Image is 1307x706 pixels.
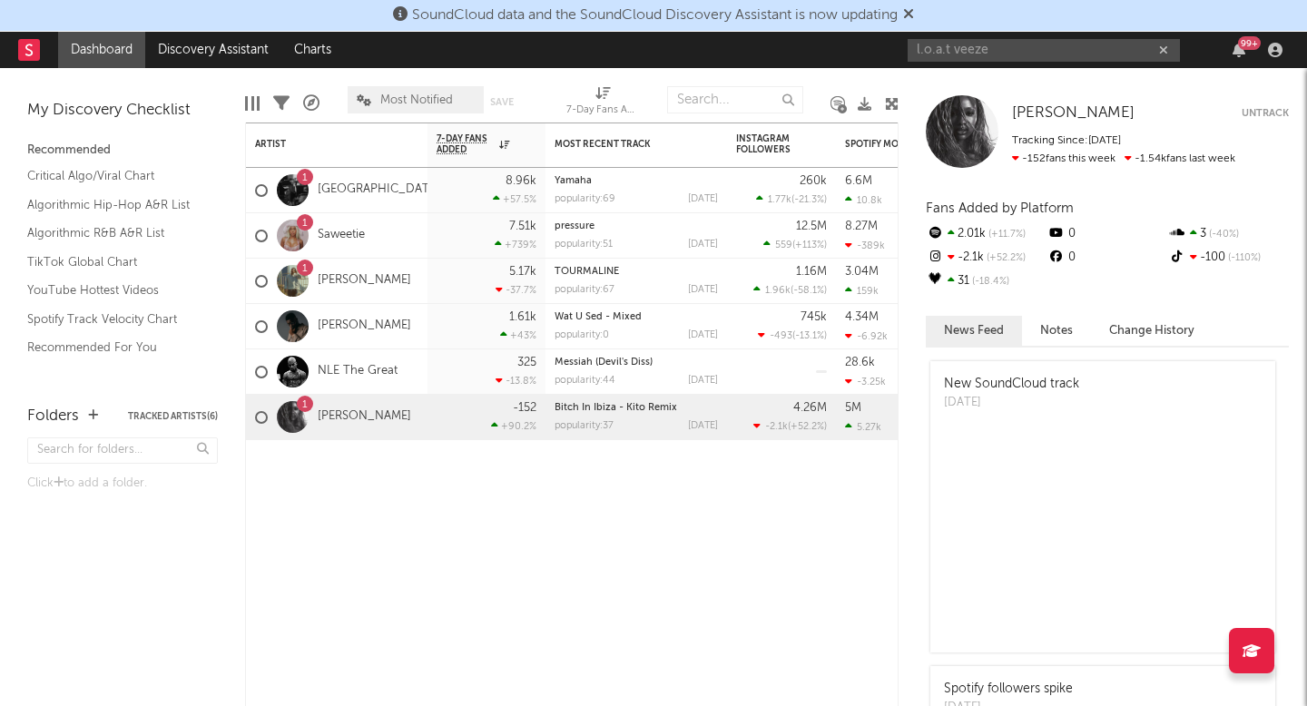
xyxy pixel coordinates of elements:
[688,285,718,295] div: [DATE]
[500,329,536,341] div: +43 %
[944,394,1079,412] div: [DATE]
[555,421,614,431] div: popularity: 37
[555,376,615,386] div: popularity: 44
[318,228,365,243] a: Saweetie
[506,175,536,187] div: 8.96k
[765,422,788,432] span: -2.1k
[555,330,609,340] div: popularity: 0
[753,284,827,296] div: ( )
[555,312,718,322] div: Wat U Sed - Mixed
[255,139,391,150] div: Artist
[753,420,827,432] div: ( )
[493,193,536,205] div: +57.5 %
[281,32,344,68] a: Charts
[318,409,411,425] a: [PERSON_NAME]
[27,338,200,358] a: Recommended For You
[496,375,536,387] div: -13.8 %
[318,319,411,334] a: [PERSON_NAME]
[318,273,411,289] a: [PERSON_NAME]
[796,221,827,232] div: 12.5M
[969,277,1009,287] span: -18.4 %
[1206,230,1239,240] span: -40 %
[318,182,440,198] a: [GEOGRAPHIC_DATA]
[984,253,1026,263] span: +52.2 %
[27,252,200,272] a: TikTok Global Chart
[555,176,718,186] div: Yamaha
[555,176,592,186] a: Yamaha
[758,329,827,341] div: ( )
[1168,222,1289,246] div: 3
[555,312,642,322] a: Wat U Sed - Mixed
[944,680,1073,699] div: Spotify followers spike
[496,284,536,296] div: -37.7 %
[926,222,1047,246] div: 2.01k
[845,421,881,433] div: 5.27k
[1168,246,1289,270] div: -100
[688,240,718,250] div: [DATE]
[27,309,200,329] a: Spotify Track Velocity Chart
[845,357,875,368] div: 28.6k
[555,267,718,277] div: TOURMALINE
[1047,222,1167,246] div: 0
[765,286,791,296] span: 1.96k
[944,375,1079,394] div: New SoundCloud track
[795,331,824,341] span: -13.1 %
[1233,43,1245,57] button: 99+
[845,311,879,323] div: 4.34M
[517,357,536,368] div: 325
[926,270,1047,293] div: 31
[27,406,79,427] div: Folders
[845,240,885,251] div: -389k
[903,8,914,23] span: Dismiss
[245,77,260,130] div: Edit Columns
[27,140,218,162] div: Recommended
[667,86,803,113] input: Search...
[27,100,218,122] div: My Discovery Checklist
[801,311,827,323] div: 745k
[1238,36,1261,50] div: 99 +
[555,403,718,413] div: Bitch In Ibiza - Kito Remix
[509,221,536,232] div: 7.51k
[566,77,639,130] div: 7-Day Fans Added (7-Day Fans Added)
[688,194,718,204] div: [DATE]
[1012,135,1121,146] span: Tracking Since: [DATE]
[490,97,514,107] button: Save
[555,221,595,231] a: pressure
[555,194,615,204] div: popularity: 69
[555,221,718,231] div: pressure
[27,437,218,464] input: Search for folders...
[555,358,718,368] div: Messiah (Devil's Diss)
[986,230,1026,240] span: +11.7 %
[688,330,718,340] div: [DATE]
[495,239,536,250] div: +739 %
[437,133,495,155] span: 7-Day Fans Added
[845,139,981,150] div: Spotify Monthly Listeners
[770,331,792,341] span: -493
[688,421,718,431] div: [DATE]
[128,412,218,421] button: Tracked Artists(6)
[926,316,1022,346] button: News Feed
[793,286,824,296] span: -58.1 %
[509,311,536,323] div: 1.61k
[756,193,827,205] div: ( )
[555,358,653,368] a: Messiah (Devil's Diss)
[845,330,888,342] div: -6.92k
[1225,253,1261,263] span: -110 %
[926,201,1074,215] span: Fans Added by Platform
[27,166,200,186] a: Critical Algo/Viral Chart
[736,133,800,155] div: Instagram Followers
[555,267,619,277] a: TOURMALINE
[27,473,218,495] div: Click to add a folder.
[27,280,200,300] a: YouTube Hottest Videos
[412,8,898,23] span: SoundCloud data and the SoundCloud Discovery Assistant is now updating
[509,266,536,278] div: 5.17k
[145,32,281,68] a: Discovery Assistant
[1242,104,1289,123] button: Untrack
[908,39,1180,62] input: Search for artists
[273,77,290,130] div: Filters
[27,223,200,243] a: Algorithmic R&B A&R List
[845,285,879,297] div: 159k
[555,285,614,295] div: popularity: 67
[796,266,827,278] div: 1.16M
[794,195,824,205] span: -21.3 %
